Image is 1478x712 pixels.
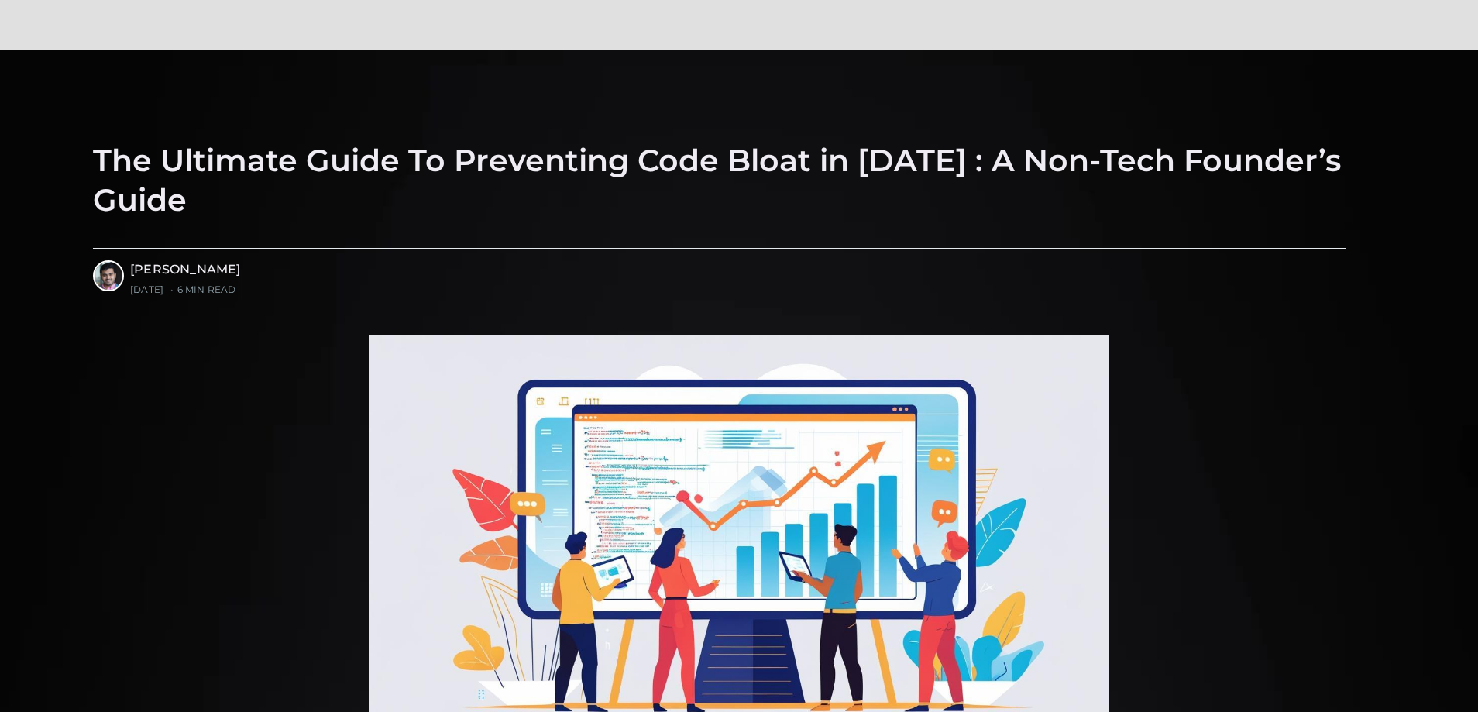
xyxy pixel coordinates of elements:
a: [PERSON_NAME] [130,262,241,277]
span: • [170,284,174,296]
span: 6 min read [167,284,235,295]
time: [DATE] [130,284,163,295]
img: Ayush Singhvi [95,262,122,290]
h1: The Ultimate Guide To Preventing Code Bloat in [DATE] : A Non-Tech Founder’s Guide [93,141,1346,221]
